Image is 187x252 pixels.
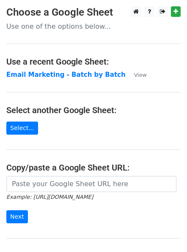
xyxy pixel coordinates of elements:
[6,22,181,31] p: Use one of the options below...
[6,210,28,223] input: Next
[6,105,181,115] h4: Select another Google Sheet:
[6,122,38,135] a: Select...
[6,71,126,79] a: Email Marketing - Batch by Batch
[6,194,93,200] small: Example: [URL][DOMAIN_NAME]
[6,176,176,192] input: Paste your Google Sheet URL here
[126,71,147,79] a: View
[134,72,147,78] small: View
[6,57,181,67] h4: Use a recent Google Sheet:
[6,163,181,173] h4: Copy/paste a Google Sheet URL:
[6,6,181,19] h3: Choose a Google Sheet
